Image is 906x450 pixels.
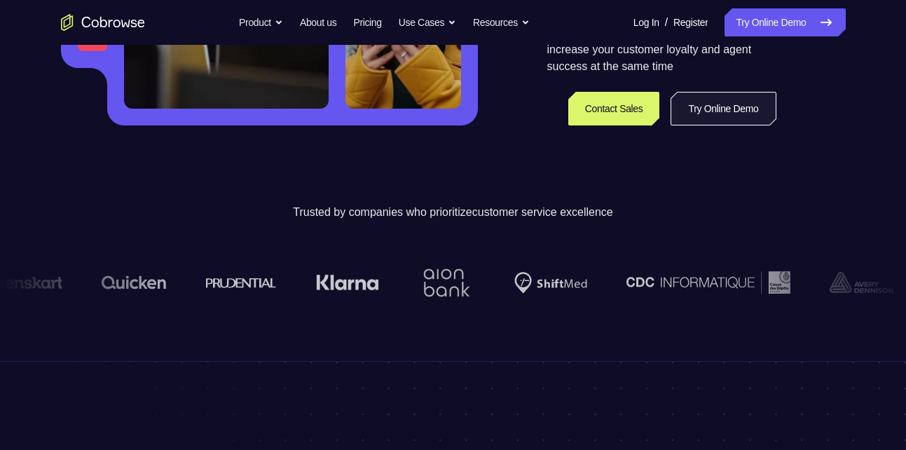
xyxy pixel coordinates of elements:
a: Log In [633,8,659,36]
img: Klarna [316,274,379,291]
img: Aion Bank [418,254,475,311]
a: Try Online Demo [725,8,845,36]
span: customer service excellence [472,206,613,218]
a: Go to the home page [61,14,145,31]
span: / [665,14,668,31]
img: CDC Informatique [626,271,790,293]
img: Shiftmed [514,272,587,294]
button: Product [239,8,283,36]
a: Contact Sales [568,92,660,125]
a: Register [673,8,708,36]
img: prudential [206,277,277,288]
a: About us [300,8,336,36]
a: Try Online Demo [671,92,776,125]
p: Knock down communication barriers and increase your customer loyalty and agent success at the sam... [547,25,776,75]
button: Use Cases [399,8,456,36]
a: Pricing [353,8,381,36]
button: Resources [473,8,530,36]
